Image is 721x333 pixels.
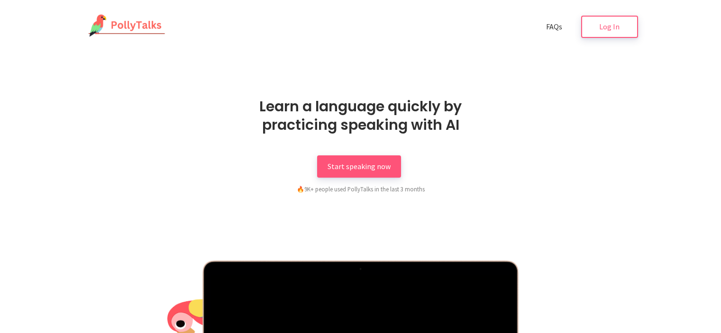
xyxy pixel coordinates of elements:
a: FAQs [536,16,573,38]
span: Log In [599,22,620,31]
a: Log In [581,16,638,38]
img: PollyTalks Logo [83,14,166,38]
span: fire [297,185,304,193]
div: 9K+ people used PollyTalks in the last 3 months [247,184,475,194]
a: Start speaking now [317,155,401,178]
h1: Learn a language quickly by practicing speaking with AI [230,97,491,134]
span: Start speaking now [328,162,391,171]
span: FAQs [546,22,562,31]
